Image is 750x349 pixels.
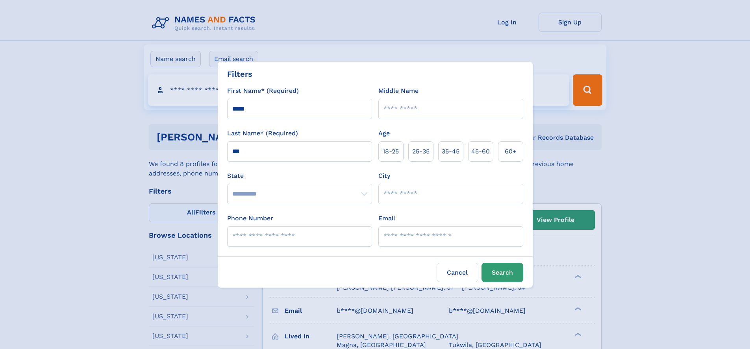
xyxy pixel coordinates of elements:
label: City [378,171,390,181]
button: Search [481,263,523,282]
div: Filters [227,68,252,80]
label: Phone Number [227,214,273,223]
label: First Name* (Required) [227,86,299,96]
label: Last Name* (Required) [227,129,298,138]
span: 45‑60 [471,147,490,156]
span: 18‑25 [383,147,399,156]
label: State [227,171,372,181]
span: 35‑45 [442,147,459,156]
span: 25‑35 [412,147,430,156]
label: Age [378,129,390,138]
label: Cancel [437,263,478,282]
label: Middle Name [378,86,419,96]
span: 60+ [505,147,517,156]
label: Email [378,214,395,223]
